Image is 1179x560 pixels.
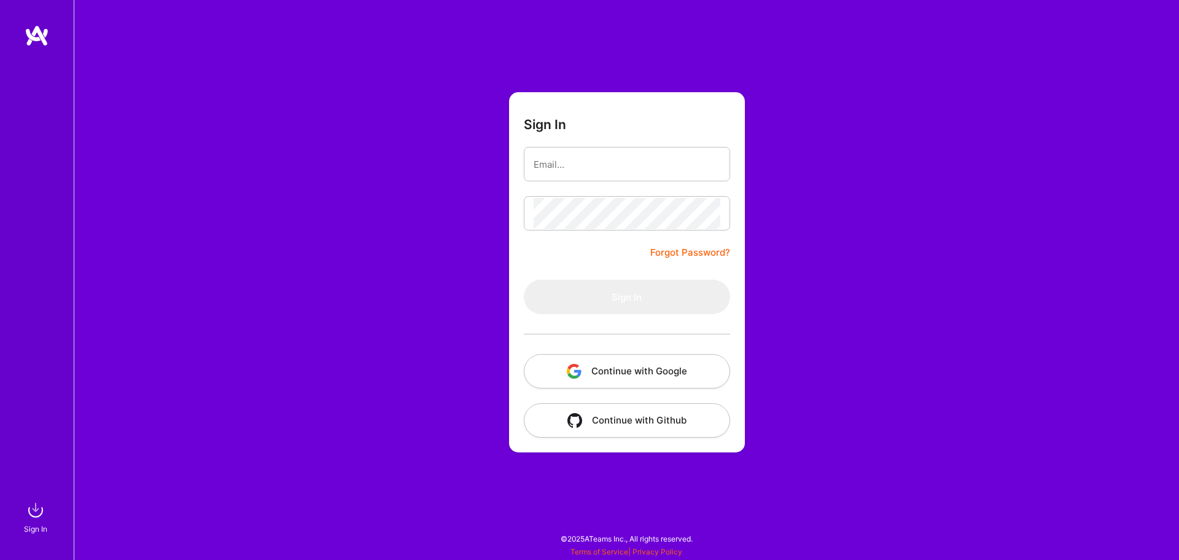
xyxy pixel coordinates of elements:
[524,354,730,388] button: Continue with Google
[570,547,682,556] span: |
[632,547,682,556] a: Privacy Policy
[74,523,1179,554] div: © 2025 ATeams Inc., All rights reserved.
[24,523,47,535] div: Sign In
[524,403,730,438] button: Continue with Github
[567,364,582,379] img: icon
[650,245,730,260] a: Forgot Password?
[26,498,48,535] a: sign inSign In
[524,280,730,314] button: Sign In
[534,149,720,180] input: Email...
[570,547,628,556] a: Terms of Service
[567,413,582,428] img: icon
[23,498,48,523] img: sign in
[25,25,49,47] img: logo
[524,117,566,132] h3: Sign In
